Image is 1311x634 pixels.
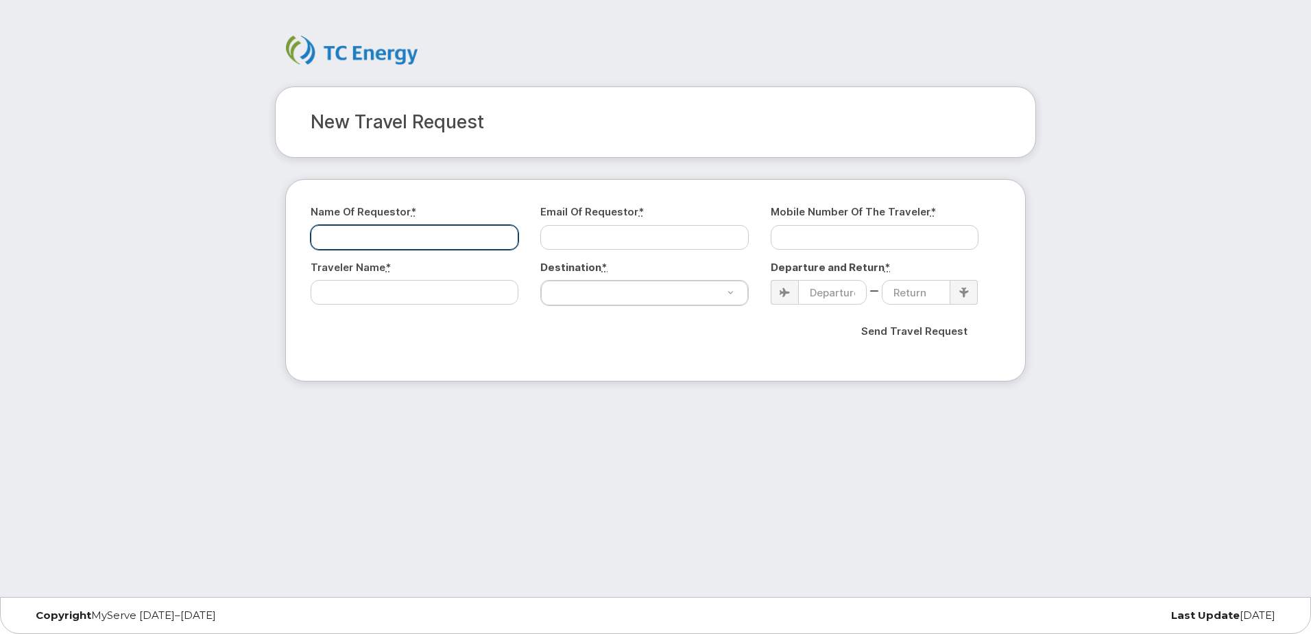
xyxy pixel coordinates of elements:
[385,261,391,274] abbr: required
[601,261,608,274] abbr: required
[798,280,867,305] input: Departure
[311,204,416,219] label: Name of Requestor
[36,609,91,622] strong: Copyright
[411,205,416,218] abbr: required
[311,112,1000,132] h2: New Travel Request
[540,204,644,219] label: Email of Requestor
[25,610,446,621] div: MyServe [DATE]–[DATE]
[311,260,391,274] label: Traveler Name
[930,205,936,218] abbr: required
[850,316,979,346] input: Send Travel Request
[286,36,418,64] img: TC Energy
[1171,609,1240,622] strong: Last Update
[865,610,1286,621] div: [DATE]
[540,260,608,274] label: Destination
[771,260,891,274] label: Departure and Return
[885,261,891,274] abbr: required
[882,280,950,305] input: Return
[771,204,936,219] label: Mobile Number of the Traveler
[638,205,644,218] abbr: required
